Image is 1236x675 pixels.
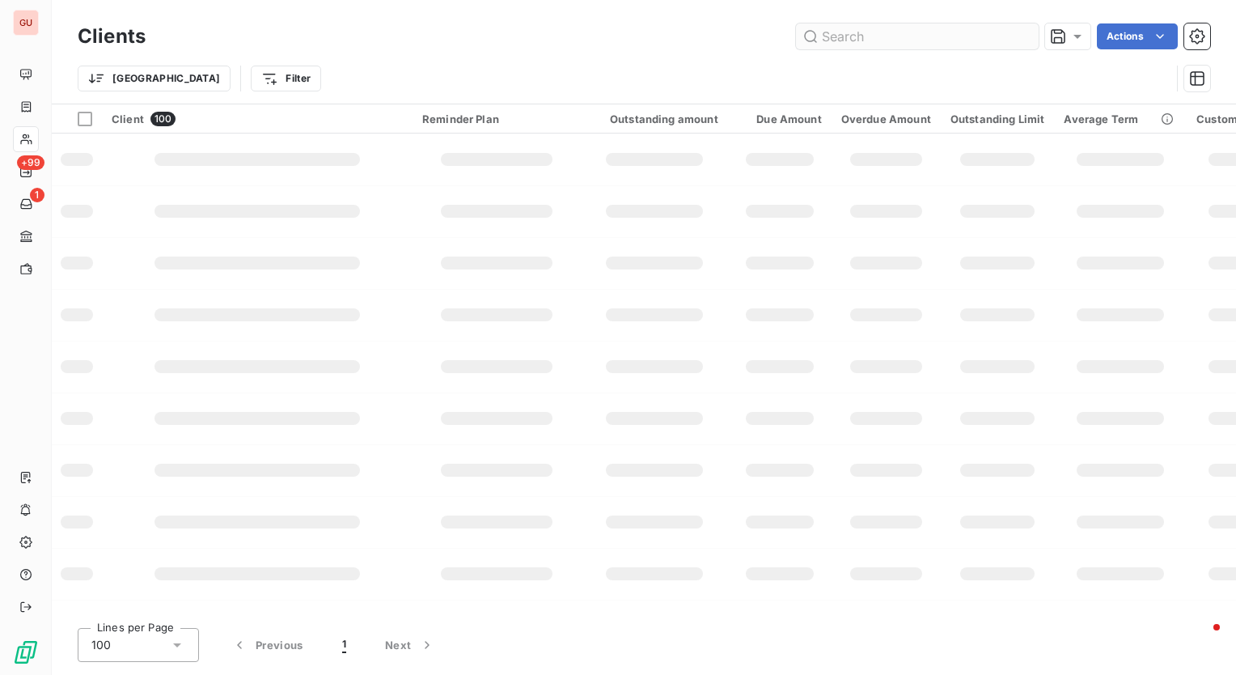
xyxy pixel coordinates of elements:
span: Client [112,112,144,125]
h3: Clients [78,22,146,51]
iframe: Intercom live chat [1181,620,1220,659]
div: Overdue Amount [841,112,931,125]
button: Filter [251,66,321,91]
span: +99 [17,155,44,170]
span: 100 [91,637,111,653]
div: Average Term [1064,112,1177,125]
span: 1 [30,188,44,202]
input: Search [796,23,1039,49]
button: Actions [1097,23,1178,49]
button: [GEOGRAPHIC_DATA] [78,66,231,91]
div: Outstanding amount [590,112,718,125]
button: 1 [323,628,366,662]
button: Previous [212,628,323,662]
button: Next [366,628,455,662]
div: Outstanding Limit [950,112,1045,125]
img: Logo LeanPay [13,639,39,665]
div: GU [13,10,39,36]
div: Reminder Plan [422,112,571,125]
div: Due Amount [738,112,822,125]
span: 1 [342,637,346,653]
span: 100 [150,112,176,126]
